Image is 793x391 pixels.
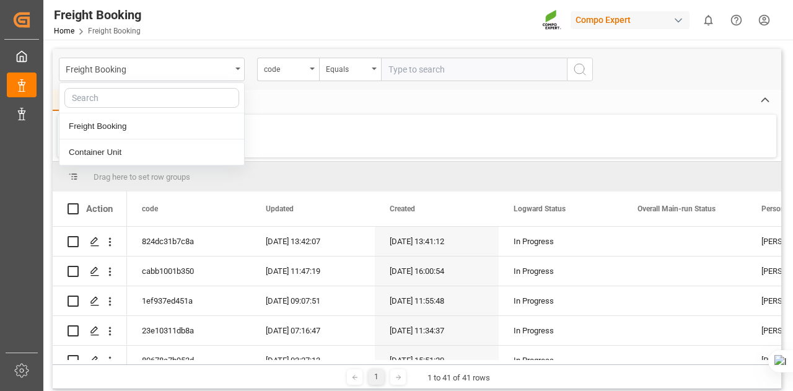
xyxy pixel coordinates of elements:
div: In Progress [514,227,608,256]
img: Screenshot%202023-09-29%20at%2010.02.21.png_1712312052.png [542,9,562,31]
div: [DATE] 03:27:13 [251,346,375,375]
button: show 0 new notifications [694,6,722,34]
div: [DATE] 07:16:47 [251,316,375,345]
span: Overall Main-run Status [637,204,716,213]
button: Help Center [722,6,750,34]
div: Press SPACE to select this row. [53,316,127,346]
div: cabb1001b350 [127,257,251,286]
div: [DATE] 13:42:07 [251,227,375,256]
div: 824dc31b7c8a [127,227,251,256]
div: code [264,61,306,75]
button: search button [567,58,593,81]
div: Home [53,90,95,111]
div: Compo Expert [571,11,690,29]
div: Action [86,203,113,214]
span: Drag here to set row groups [94,172,190,182]
div: Freight Booking [59,113,244,139]
div: In Progress [514,257,608,286]
button: open menu [257,58,319,81]
span: Created [390,204,415,213]
div: [DATE] 16:00:54 [375,257,499,286]
div: [DATE] 11:55:48 [375,286,499,315]
div: Container Unit [59,139,244,165]
div: In Progress [514,287,608,315]
div: In Progress [514,317,608,345]
div: 1ef937ed451a [127,286,251,315]
span: Updated [266,204,294,213]
div: 1 [369,369,384,385]
button: close menu [59,58,245,81]
div: Press SPACE to select this row. [53,227,127,257]
div: [DATE] 09:07:51 [251,286,375,315]
input: Search [64,88,239,108]
div: Freight Booking [54,6,141,24]
div: Freight Booking [66,61,231,76]
div: [DATE] 11:47:19 [251,257,375,286]
div: Press SPACE to select this row. [53,346,127,376]
a: Home [54,27,74,35]
div: Press SPACE to select this row. [53,257,127,286]
div: 80678a7b953d [127,346,251,375]
div: 1 to 41 of 41 rows [427,372,490,384]
input: Type to search [381,58,567,81]
span: code [142,204,158,213]
div: [DATE] 11:34:37 [375,316,499,345]
div: Equals [326,61,368,75]
div: In Progress [514,346,608,375]
div: [DATE] 15:51:20 [375,346,499,375]
button: Compo Expert [571,8,694,32]
div: [DATE] 13:41:12 [375,227,499,256]
span: Logward Status [514,204,566,213]
div: Press SPACE to select this row. [53,286,127,316]
div: 23e10311db8a [127,316,251,345]
button: open menu [319,58,381,81]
